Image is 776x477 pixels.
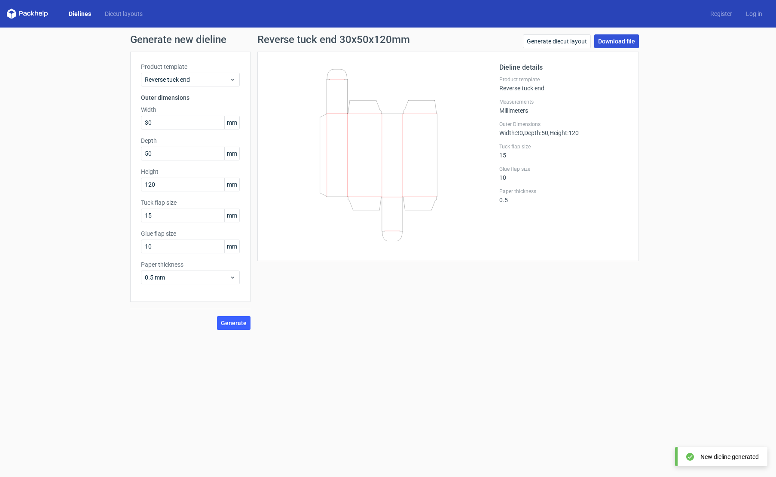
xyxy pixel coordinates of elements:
a: Dielines [62,9,98,18]
a: Diecut layouts [98,9,150,18]
label: Paper thickness [141,260,240,269]
label: Product template [141,62,240,71]
a: Register [703,9,739,18]
label: Paper thickness [499,188,628,195]
span: Reverse tuck end [145,75,229,84]
div: New dieline generated [700,452,759,461]
span: mm [224,116,239,129]
span: mm [224,240,239,253]
span: , Depth : 50 [523,129,548,136]
span: Width : 30 [499,129,523,136]
label: Tuck flap size [499,143,628,150]
span: mm [224,178,239,191]
label: Tuck flap size [141,198,240,207]
div: 10 [499,166,628,181]
label: Glue flap size [141,229,240,238]
span: Generate [221,320,247,326]
h1: Generate new dieline [130,34,646,45]
h1: Reverse tuck end 30x50x120mm [257,34,410,45]
label: Outer Dimensions [499,121,628,128]
a: Download file [594,34,639,48]
span: mm [224,147,239,160]
div: Millimeters [499,98,628,114]
label: Depth [141,136,240,145]
a: Log in [739,9,769,18]
button: Generate [217,316,251,330]
a: Generate diecut layout [523,34,591,48]
span: , Height : 120 [548,129,579,136]
div: 15 [499,143,628,159]
label: Product template [499,76,628,83]
div: 0.5 [499,188,628,203]
span: 0.5 mm [145,273,229,282]
label: Glue flap size [499,166,628,172]
label: Height [141,167,240,176]
span: mm [224,209,239,222]
label: Measurements [499,98,628,105]
label: Width [141,105,240,114]
h3: Outer dimensions [141,93,240,102]
h2: Dieline details [499,62,628,73]
div: Reverse tuck end [499,76,628,92]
